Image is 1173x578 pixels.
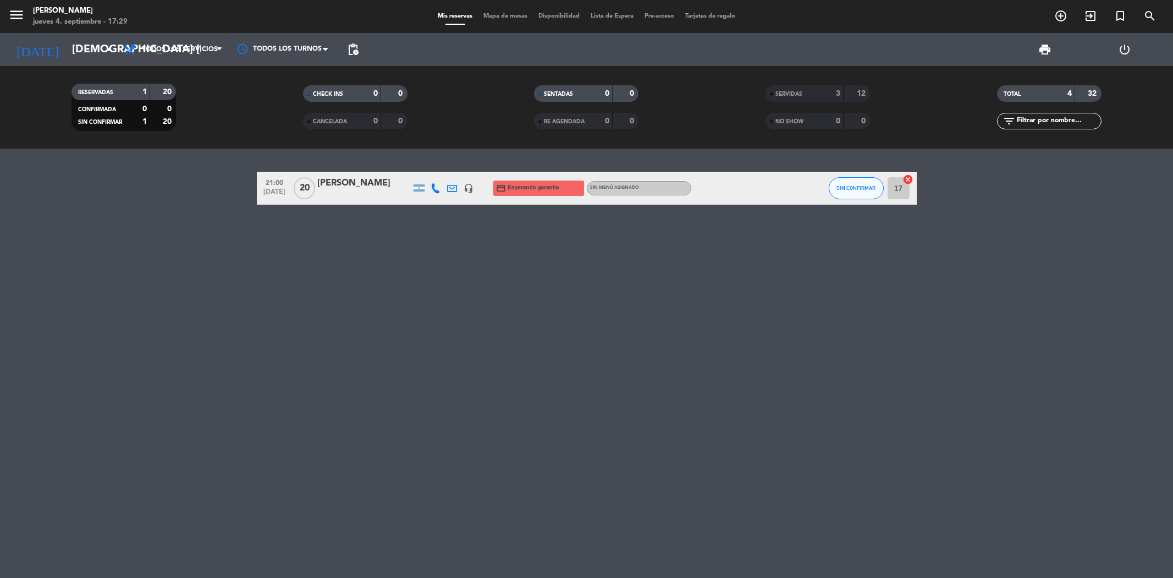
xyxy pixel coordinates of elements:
[1118,43,1131,56] i: power_settings_new
[346,43,360,56] span: pending_actions
[373,117,378,125] strong: 0
[775,91,802,97] span: SERVIDAS
[294,177,315,199] span: 20
[8,7,25,23] i: menu
[680,13,741,19] span: Tarjetas de regalo
[533,13,585,19] span: Disponibilidad
[167,105,174,113] strong: 0
[1054,9,1067,23] i: add_circle_outline
[142,46,218,53] span: Todos los servicios
[313,91,343,97] span: CHECK INS
[544,91,573,97] span: SENTADAS
[836,117,840,125] strong: 0
[861,117,868,125] strong: 0
[313,119,347,124] span: CANCELADA
[496,183,506,193] i: credit_card
[163,88,174,96] strong: 20
[142,105,147,113] strong: 0
[1038,43,1051,56] span: print
[78,107,116,112] span: CONFIRMADA
[163,118,174,126] strong: 20
[142,118,147,126] strong: 1
[829,177,884,199] button: SIN CONFIRMAR
[33,17,128,28] div: jueves 4. septiembre - 17:29
[317,176,411,190] div: [PERSON_NAME]
[1084,9,1097,23] i: exit_to_app
[630,90,636,97] strong: 0
[1004,91,1021,97] span: TOTAL
[775,119,803,124] span: NO SHOW
[398,90,405,97] strong: 0
[1088,90,1099,97] strong: 32
[78,119,122,125] span: SIN CONFIRMAR
[1143,9,1157,23] i: search
[1084,33,1165,66] div: LOG OUT
[1067,90,1072,97] strong: 4
[432,13,478,19] span: Mis reservas
[836,185,875,191] span: SIN CONFIRMAR
[605,90,609,97] strong: 0
[1114,9,1127,23] i: turned_in_not
[639,13,680,19] span: Pre-acceso
[33,6,128,17] div: [PERSON_NAME]
[902,174,913,185] i: cancel
[373,90,378,97] strong: 0
[78,90,113,95] span: RESERVADAS
[630,117,636,125] strong: 0
[1016,115,1101,127] input: Filtrar por nombre...
[605,117,609,125] strong: 0
[508,183,559,192] span: Esperando garantía
[585,13,639,19] span: Lista de Espera
[590,186,639,190] span: Sin menú asignado
[261,188,288,201] span: [DATE]
[836,90,840,97] strong: 3
[464,183,473,193] i: headset_mic
[102,43,115,56] i: arrow_drop_down
[8,7,25,27] button: menu
[398,117,405,125] strong: 0
[261,176,288,188] span: 21:00
[142,88,147,96] strong: 1
[857,90,868,97] strong: 12
[478,13,533,19] span: Mapa de mesas
[544,119,585,124] span: RE AGENDADA
[1003,114,1016,128] i: filter_list
[8,37,67,62] i: [DATE]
